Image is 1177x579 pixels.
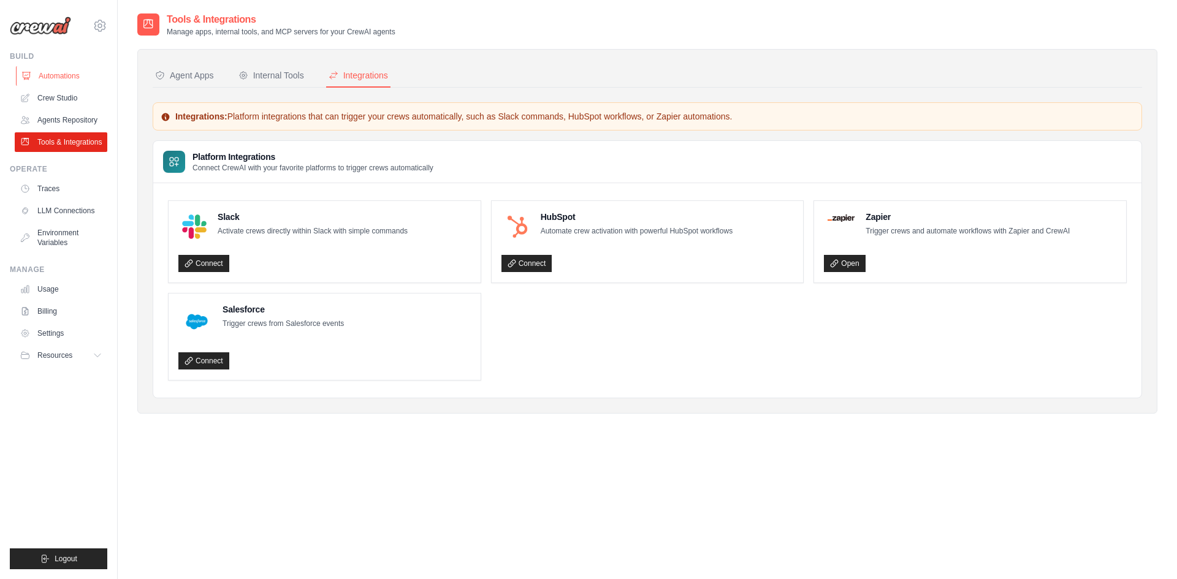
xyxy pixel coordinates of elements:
[167,27,395,37] p: Manage apps, internal tools, and MCP servers for your CrewAI agents
[541,211,733,223] h4: HubSpot
[238,69,304,81] div: Internal Tools
[10,17,71,35] img: Logo
[15,201,107,221] a: LLM Connections
[218,225,408,238] p: Activate crews directly within Slack with simple commands
[192,163,433,173] p: Connect CrewAI with your favorite platforms to trigger crews automatically
[10,265,107,274] div: Manage
[223,318,344,330] p: Trigger crews from Salesforce events
[15,110,107,130] a: Agents Repository
[15,301,107,321] a: Billing
[55,554,77,564] span: Logout
[182,307,211,336] img: Salesforce Logo
[167,12,395,27] h2: Tools & Integrations
[10,164,107,174] div: Operate
[505,214,530,239] img: HubSpot Logo
[178,352,229,369] a: Connect
[15,132,107,152] a: Tools & Integrations
[155,69,214,81] div: Agent Apps
[15,279,107,299] a: Usage
[175,112,227,121] strong: Integrations:
[15,179,107,199] a: Traces
[10,51,107,61] div: Build
[828,214,855,222] img: Zapier Logo
[15,223,107,252] a: Environment Variables
[824,255,865,272] a: Open
[236,64,307,88] button: Internal Tools
[15,346,107,365] button: Resources
[866,211,1070,223] h4: Zapier
[153,64,216,88] button: Agent Apps
[15,88,107,108] a: Crew Studio
[501,255,552,272] a: Connect
[161,110,1134,123] p: Platform integrations that can trigger your crews automatically, such as Slack commands, HubSpot ...
[218,211,408,223] h4: Slack
[866,225,1070,238] p: Trigger crews and automate workflows with Zapier and CrewAI
[37,350,72,360] span: Resources
[10,548,107,569] button: Logout
[326,64,390,88] button: Integrations
[182,214,207,239] img: Slack Logo
[178,255,229,272] a: Connect
[15,324,107,343] a: Settings
[16,66,109,86] a: Automations
[223,303,344,316] h4: Salesforce
[329,69,388,81] div: Integrations
[192,151,433,163] h3: Platform Integrations
[541,225,733,238] p: Automate crew activation with powerful HubSpot workflows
